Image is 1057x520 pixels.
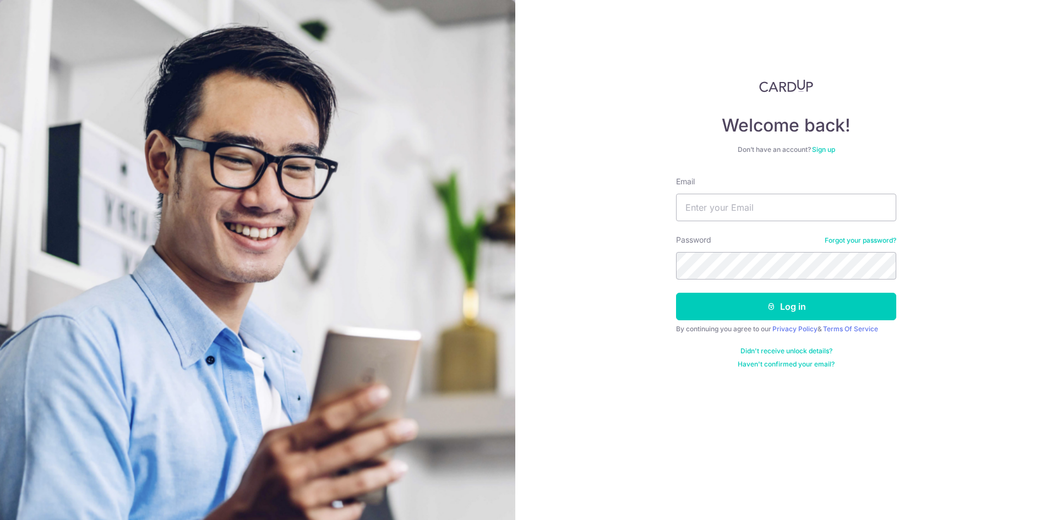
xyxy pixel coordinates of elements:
a: Haven't confirmed your email? [738,360,835,369]
label: Email [676,176,695,187]
input: Enter your Email [676,194,896,221]
a: Forgot your password? [825,236,896,245]
div: Don’t have an account? [676,145,896,154]
a: Didn't receive unlock details? [740,347,832,355]
a: Terms Of Service [823,325,878,333]
label: Password [676,234,711,245]
a: Sign up [812,145,835,154]
a: Privacy Policy [772,325,818,333]
button: Log in [676,293,896,320]
div: By continuing you agree to our & [676,325,896,333]
img: CardUp Logo [759,79,813,92]
h4: Welcome back! [676,114,896,136]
